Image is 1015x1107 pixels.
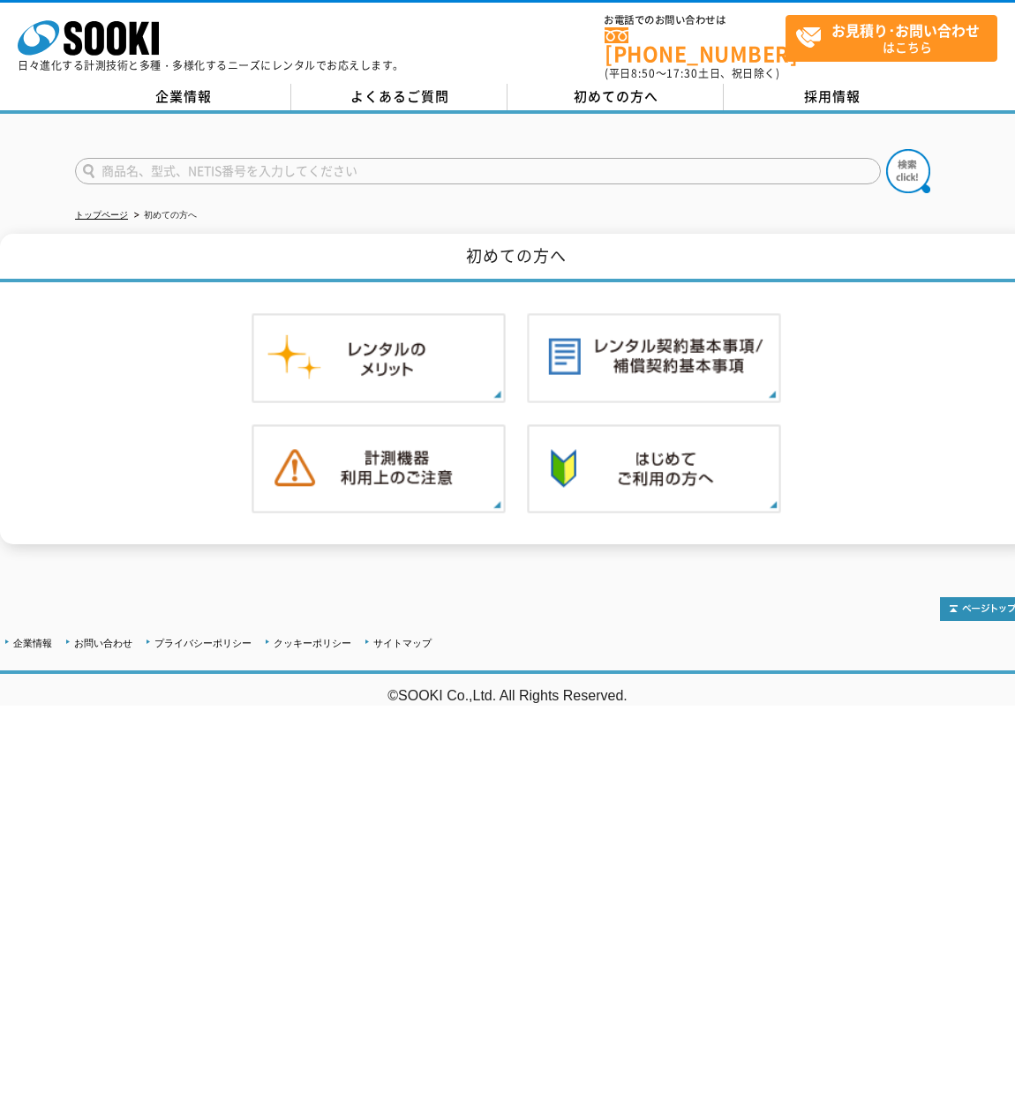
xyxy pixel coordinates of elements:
img: レンタル契約基本事項／補償契約基本事項 [527,313,781,403]
a: 採用情報 [724,84,940,110]
strong: お見積り･お問い合わせ [831,19,980,41]
a: 企業情報 [13,638,52,648]
img: 計測機器ご利用上のご注意 [252,424,506,514]
a: お問い合わせ [74,638,132,648]
span: (平日 ～ 土日、祝日除く) [605,65,779,81]
a: クッキーポリシー [274,638,351,648]
span: お電話でのお問い合わせは [605,15,786,26]
a: 企業情報 [75,84,291,110]
img: btn_search.png [886,149,930,193]
a: [PHONE_NUMBER] [605,27,786,64]
span: 17:30 [666,65,698,81]
p: 日々進化する計測技術と多種・多様化するニーズにレンタルでお応えします。 [18,60,404,71]
a: お見積り･お問い合わせはこちら [786,15,997,62]
img: 初めての方へ [527,424,781,514]
input: 商品名、型式、NETIS番号を入力してください [75,158,881,184]
span: はこちら [795,16,996,60]
li: 初めての方へ [131,206,197,225]
span: 初めての方へ [574,86,658,106]
img: レンタルのメリット [252,313,506,403]
a: サイトマップ [373,638,432,648]
a: トップページ [75,210,128,220]
a: 初めての方へ [507,84,724,110]
a: よくあるご質問 [291,84,507,110]
span: 8:50 [631,65,656,81]
a: プライバシーポリシー [154,638,252,648]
